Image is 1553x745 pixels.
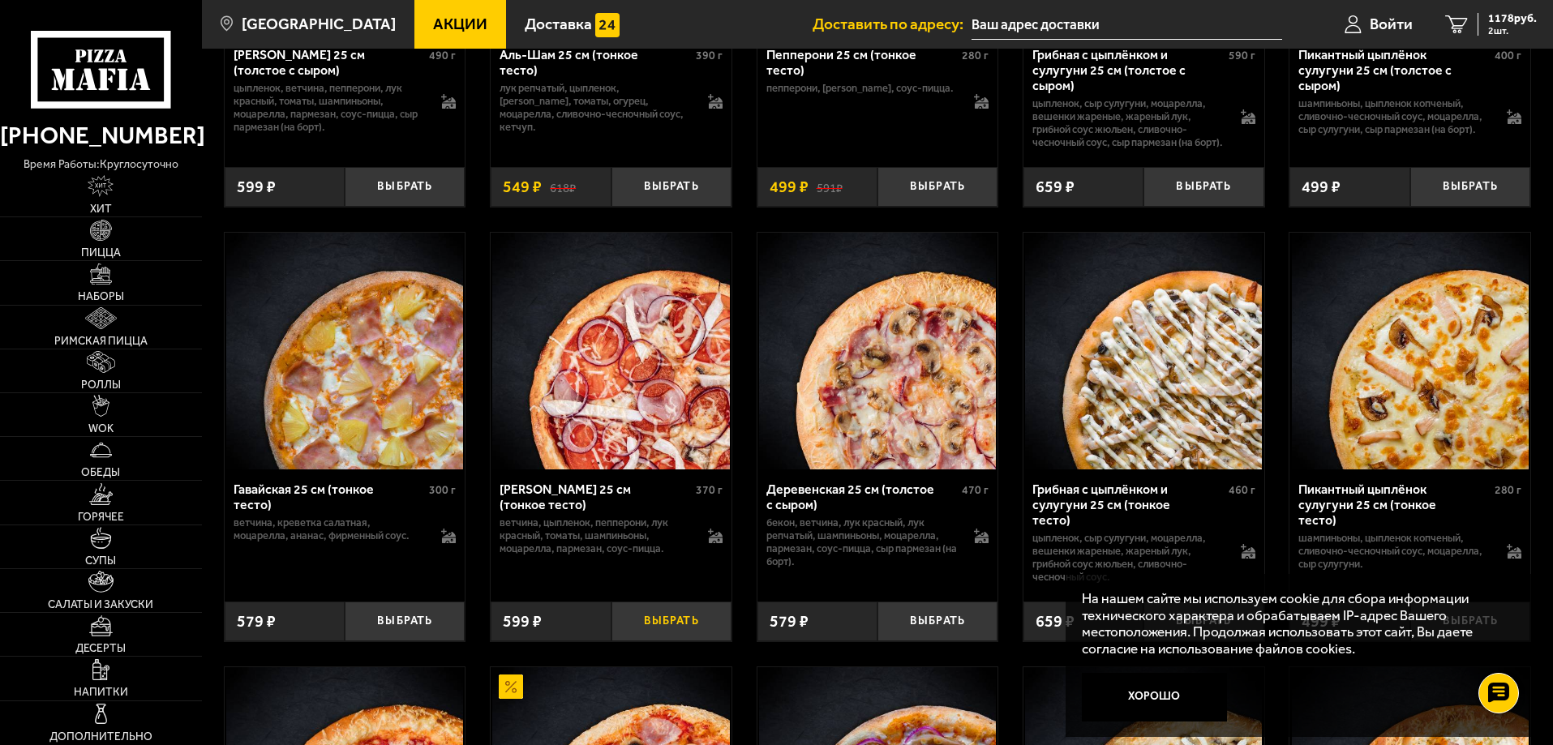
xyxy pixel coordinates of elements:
[817,178,843,195] s: 591 ₽
[234,82,426,134] p: цыпленок, ветчина, пепперони, лук красный, томаты, шампиньоны, моцарелла, пармезан, соус-пицца, с...
[75,643,126,654] span: Десерты
[1292,233,1529,469] img: Пикантный цыплёнок сулугуни 25 см (тонкое тесто)
[1032,47,1225,93] div: Грибная с цыплёнком и сулугуни 25 см (толстое с сыром)
[1289,233,1530,469] a: Пикантный цыплёнок сулугуни 25 см (тонкое тесто)
[500,47,692,78] div: Аль-Шам 25 см (тонкое тесто)
[74,687,128,698] span: Напитки
[500,482,692,512] div: [PERSON_NAME] 25 см (тонкое тесто)
[1023,233,1264,469] a: Грибная с цыплёнком и сулугуни 25 см (тонкое тесто)
[962,483,989,497] span: 470 г
[877,167,997,207] button: Выбрать
[1229,483,1255,497] span: 460 г
[1036,177,1075,196] span: 659 ₽
[696,483,723,497] span: 370 г
[85,555,116,567] span: Супы
[81,379,121,391] span: Роллы
[433,16,487,32] span: Акции
[550,178,576,195] s: 618 ₽
[345,602,465,641] button: Выбрать
[237,611,276,631] span: 579 ₽
[1036,611,1075,631] span: 659 ₽
[1488,13,1537,24] span: 1178 руб.
[766,516,959,568] p: бекон, ветчина, лук красный, лук репчатый, шампиньоны, моцарелла, пармезан, соус-пицца, сыр парме...
[766,82,959,95] p: пепперони, [PERSON_NAME], соус-пицца.
[1488,26,1537,36] span: 2 шт.
[1032,97,1225,149] p: цыпленок, сыр сулугуни, моцарелла, вешенки жареные, жареный лук, грибной соус Жюльен, сливочно-че...
[492,233,729,469] img: Петровская 25 см (тонкое тесто)
[499,674,523,699] img: Акционный
[1032,482,1225,528] div: Грибная с цыплёнком и сулугуни 25 см (тонкое тесто)
[234,482,426,512] div: Гавайская 25 см (тонкое тесто)
[49,731,152,743] span: Дополнительно
[1082,590,1506,657] p: На нашем сайте мы используем cookie для сбора информации технического характера и обрабатываем IP...
[766,482,959,512] div: Деревенская 25 см (толстое с сыром)
[81,467,120,478] span: Обеды
[611,167,731,207] button: Выбрать
[81,247,121,259] span: Пицца
[696,49,723,62] span: 390 г
[503,611,542,631] span: 599 ₽
[1298,47,1491,93] div: Пикантный цыплёнок сулугуни 25 см (толстое с сыром)
[962,49,989,62] span: 280 г
[234,516,426,542] p: ветчина, креветка салатная, моцарелла, ананас, фирменный соус.
[1025,233,1262,469] img: Грибная с цыплёнком и сулугуни 25 см (тонкое тесто)
[226,233,463,469] img: Гавайская 25 см (тонкое тесто)
[78,291,124,302] span: Наборы
[78,512,124,523] span: Горячее
[234,47,426,78] div: [PERSON_NAME] 25 см (толстое с сыром)
[759,233,996,469] img: Деревенская 25 см (толстое с сыром)
[1298,97,1491,136] p: шампиньоны, цыпленок копченый, сливочно-чесночный соус, моцарелла, сыр сулугуни, сыр пармезан (на...
[1302,177,1341,196] span: 499 ₽
[1082,673,1228,721] button: Хорошо
[1298,532,1491,571] p: шампиньоны, цыпленок копченый, сливочно-чесночный соус, моцарелла, сыр сулугуни.
[429,483,456,497] span: 300 г
[503,177,542,196] span: 549 ₽
[242,16,396,32] span: [GEOGRAPHIC_DATA]
[757,233,998,469] a: Деревенская 25 см (толстое с сыром)
[1229,49,1255,62] span: 590 г
[766,47,959,78] div: Пепперони 25 см (тонкое тесто)
[525,16,592,32] span: Доставка
[1495,49,1521,62] span: 400 г
[491,233,731,469] a: Петровская 25 см (тонкое тесто)
[1143,167,1263,207] button: Выбрать
[88,423,114,435] span: WOK
[1410,167,1530,207] button: Выбрать
[429,49,456,62] span: 490 г
[345,167,465,207] button: Выбрать
[770,177,809,196] span: 499 ₽
[1298,482,1491,528] div: Пикантный цыплёнок сулугуни 25 см (тонкое тесто)
[1495,483,1521,497] span: 280 г
[225,233,465,469] a: Гавайская 25 см (тонкое тесто)
[972,10,1282,40] input: Ваш адрес доставки
[48,599,153,610] span: Салаты и закуски
[500,516,692,555] p: ветчина, цыпленок, пепперони, лук красный, томаты, шампиньоны, моцарелла, пармезан, соус-пицца.
[611,602,731,641] button: Выбрать
[877,602,997,641] button: Выбрать
[237,177,276,196] span: 599 ₽
[813,16,972,32] span: Доставить по адресу:
[595,13,620,37] img: 15daf4d41897b9f0e9f617042186c801.svg
[90,203,112,215] span: Хит
[770,611,809,631] span: 579 ₽
[1032,532,1225,584] p: цыпленок, сыр сулугуни, моцарелла, вешенки жареные, жареный лук, грибной соус Жюльен, сливочно-че...
[500,82,692,134] p: лук репчатый, цыпленок, [PERSON_NAME], томаты, огурец, моцарелла, сливочно-чесночный соус, кетчуп.
[54,336,148,347] span: Римская пицца
[1370,16,1413,32] span: Войти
